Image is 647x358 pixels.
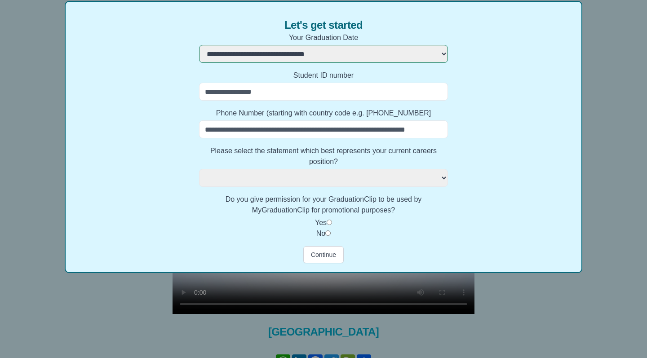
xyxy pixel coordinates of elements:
label: Phone Number (starting with country code e.g. [PHONE_NUMBER] [199,108,448,119]
label: No [316,230,325,237]
label: Please select the statement which best represents your current careers position? [199,146,448,167]
label: Do you give permission for your GraduationClip to be used by MyGraduationClip for promotional pur... [199,194,448,216]
label: Yes [315,219,327,226]
label: Student ID number [199,70,448,81]
button: Continue [303,246,344,263]
span: Let's get started [284,18,363,32]
label: Your Graduation Date [199,32,448,43]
